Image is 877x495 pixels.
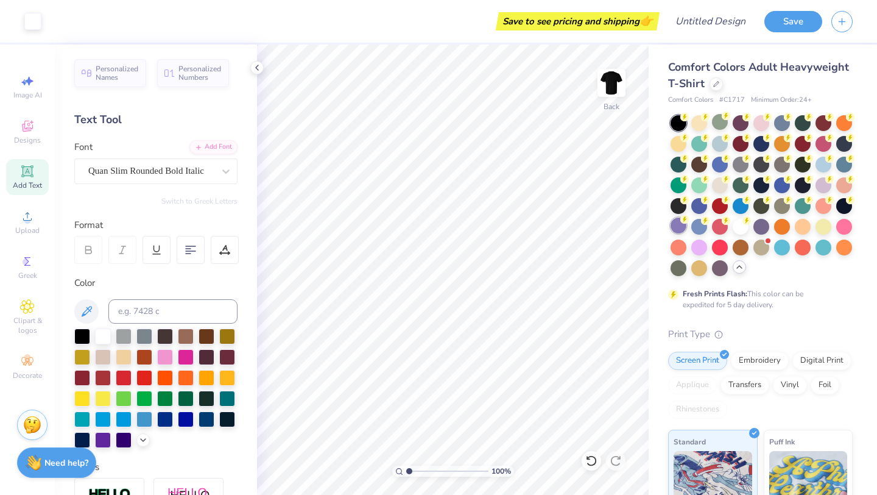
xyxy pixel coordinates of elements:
div: Vinyl [773,376,807,394]
div: Rhinestones [668,401,727,419]
div: Foil [811,376,839,394]
span: Minimum Order: 24 + [751,95,812,105]
button: Switch to Greek Letters [161,196,238,206]
div: Add Font [189,140,238,154]
span: Personalized Numbers [178,65,222,82]
span: Personalized Names [96,65,139,82]
span: # C1717 [719,95,745,105]
span: Puff Ink [769,435,795,448]
span: Standard [674,435,706,448]
div: Format [74,218,239,232]
div: Print Type [668,327,853,341]
span: Decorate [13,371,42,380]
div: Embroidery [731,352,789,370]
div: Transfers [720,376,769,394]
div: Save to see pricing and shipping [499,12,657,30]
span: Designs [14,135,41,145]
div: Applique [668,376,717,394]
span: Comfort Colors [668,95,713,105]
div: Color [74,276,238,290]
span: 100 % [491,466,511,477]
span: Image AI [13,90,42,100]
span: Greek [18,271,37,280]
input: Untitled Design [666,9,755,34]
div: Digital Print [792,352,851,370]
strong: Fresh Prints Flash: [683,289,747,299]
span: Clipart & logos [6,316,49,335]
img: Back [599,71,624,95]
strong: Need help? [44,457,88,469]
label: Font [74,140,93,154]
span: Add Text [13,180,42,190]
input: e.g. 7428 c [108,299,238,324]
button: Save [764,11,822,32]
div: This color can be expedited for 5 day delivery. [683,288,833,310]
div: Screen Print [668,352,727,370]
span: Upload [15,226,40,235]
div: Styles [74,460,238,474]
div: Back [604,101,619,112]
span: Comfort Colors Adult Heavyweight T-Shirt [668,60,849,91]
span: 👉 [639,13,653,28]
div: Text Tool [74,112,238,128]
